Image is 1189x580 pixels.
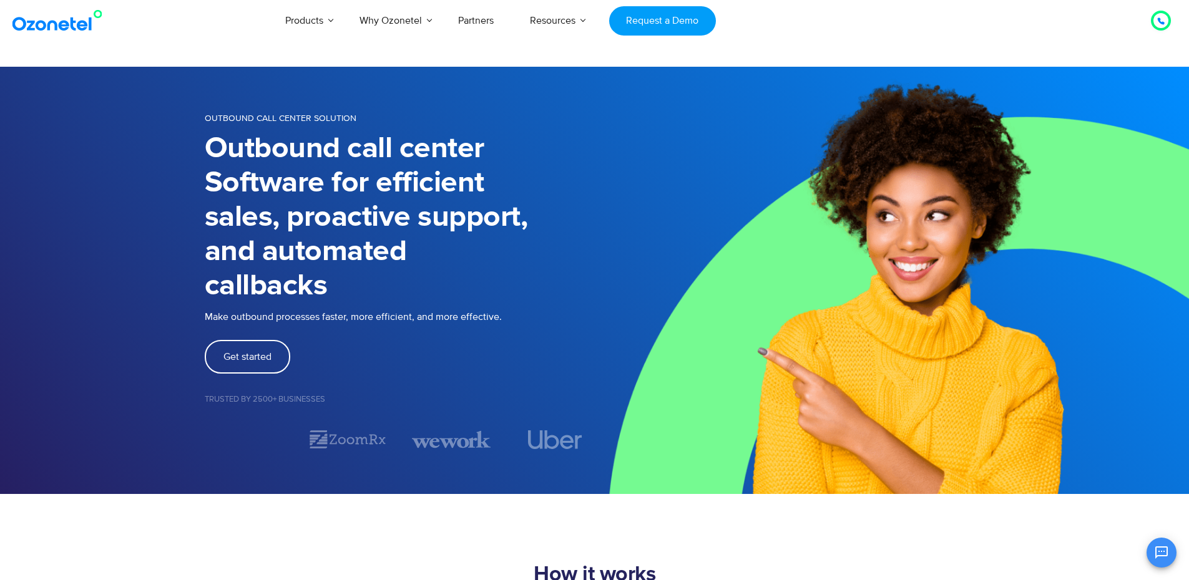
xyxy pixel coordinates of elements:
img: zoomrx [308,428,387,450]
span: OUTBOUND CALL CENTER SOLUTION [205,113,356,123]
h1: Outbound call center Software for efficient sales, proactive support, and automated callbacks [205,132,595,303]
a: Request a Demo [609,6,716,36]
div: 2 / 7 [308,428,387,450]
h5: Trusted by 2500+ Businesses [205,395,595,404]
a: Get started [205,340,290,374]
span: Get started [223,352,272,362]
div: Image Carousel [205,428,595,450]
img: uber [528,430,582,449]
p: Make outbound processes faster, more efficient, and more effective. [205,309,595,324]
div: 4 / 7 [516,430,594,449]
div: 3 / 7 [412,428,491,450]
div: 1 / 7 [205,432,283,447]
button: Open chat [1147,538,1177,568]
img: wework [412,428,491,450]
